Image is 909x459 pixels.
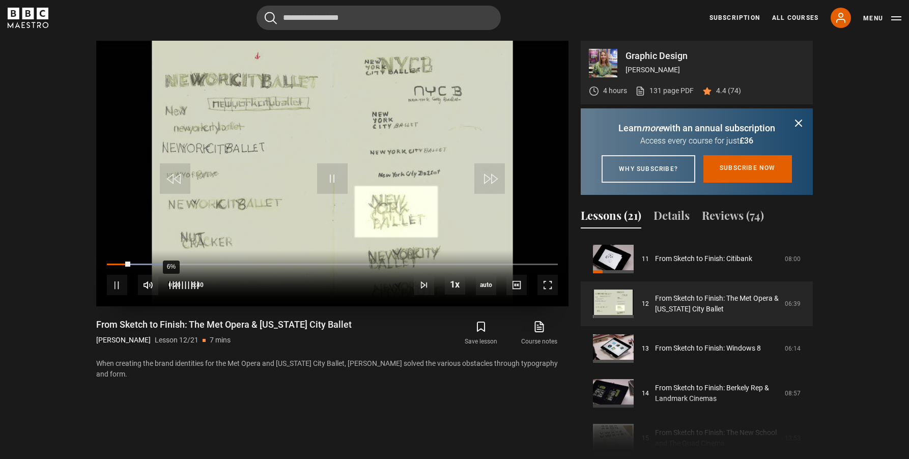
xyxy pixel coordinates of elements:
a: Subscription [709,13,760,22]
span: 6:40 [191,276,204,294]
button: Lessons (21) [581,207,641,228]
div: Volume Level [168,281,198,289]
a: Course notes [510,319,569,348]
div: Current quality: 720p [476,275,496,295]
button: Pause [107,275,127,295]
p: 7 mins [210,335,231,346]
button: Save lesson [452,319,510,348]
input: Search [257,6,501,30]
p: [PERSON_NAME] [96,335,151,346]
button: Fullscreen [537,275,558,295]
a: Why subscribe? [602,155,695,183]
button: Playback Rate [445,274,465,295]
button: Details [654,207,690,228]
a: 131 page PDF [635,85,694,96]
button: Next Lesson [414,275,434,295]
p: [PERSON_NAME] [626,65,805,75]
a: Subscribe now [703,155,792,183]
p: When creating the brand identities for the Met Opera and [US_STATE] City Ballet, [PERSON_NAME] so... [96,358,569,380]
span: auto [476,275,496,295]
svg: BBC Maestro [8,8,48,28]
i: more [642,123,663,133]
a: From Sketch to Finish: The Met Opera & [US_STATE] City Ballet [655,293,779,314]
p: 4.4 (74) [716,85,741,96]
p: Lesson 12/21 [155,335,198,346]
span: 0:20 [168,276,181,294]
a: From Sketch to Finish: Berkely Rep & Landmark Cinemas [655,383,779,404]
div: Progress Bar [107,264,558,266]
p: Access every course for just [593,135,801,147]
p: Learn with an annual subscription [593,121,801,135]
span: £36 [740,136,753,146]
h1: From Sketch to Finish: The Met Opera & [US_STATE] City Ballet [96,319,352,331]
button: Toggle navigation [863,13,901,23]
p: Graphic Design [626,51,805,61]
p: 4 hours [603,85,627,96]
button: Reviews (74) [702,207,764,228]
video-js: Video Player [96,41,569,306]
a: From Sketch to Finish: Citibank [655,253,752,264]
a: From Sketch to Finish: Windows 8 [655,343,761,354]
button: Mute [138,275,158,295]
button: Captions [506,275,527,295]
a: All Courses [772,13,818,22]
button: Submit the search query [265,12,277,24]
